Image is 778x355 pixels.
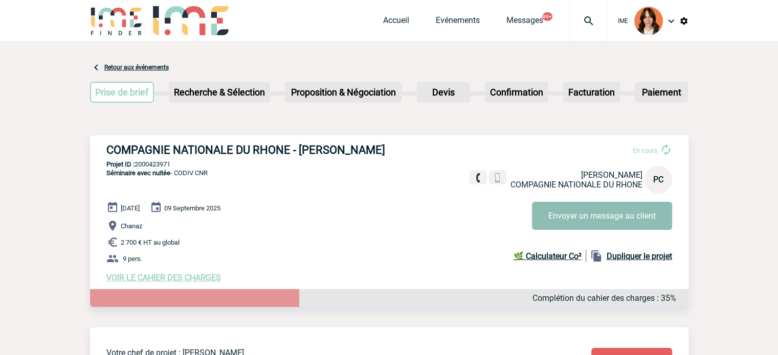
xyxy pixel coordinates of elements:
span: 9 pers. [123,255,142,263]
img: IME-Finder [90,6,143,35]
span: Séminaire avec nuitée [106,169,170,177]
a: Retour aux événements [104,64,169,71]
a: VOIR LE CAHIER DES CHARGES [106,273,221,282]
h3: COMPAGNIE NATIONALE DU RHONE - [PERSON_NAME] [106,144,413,156]
b: Projet ID : [106,160,135,168]
a: Accueil [383,15,409,30]
p: 2000423971 [90,160,688,168]
span: - CODIV CNR [106,169,208,177]
b: Dupliquer le projet [607,251,672,261]
span: Chanaz [121,222,142,230]
img: fixe.png [474,173,483,182]
a: Messages [506,15,543,30]
span: 09 Septembre 2025 [164,204,220,212]
span: [PERSON_NAME] [581,170,642,180]
p: Proposition & Négociation [286,83,401,102]
b: 🌿 Calculateur Co² [514,251,582,261]
span: En cours [633,147,658,154]
button: 99+ [542,12,552,21]
p: Prise de brief [91,83,153,102]
span: IME [618,17,628,25]
span: COMPAGNIE NATIONALE DU RHONE [510,180,642,190]
a: 🌿 Calculateur Co² [514,250,586,262]
span: [DATE] [121,204,140,212]
button: Envoyer un message au client [532,202,672,230]
img: portable.png [493,173,502,182]
a: Evénements [436,15,480,30]
span: 2 700 € HT au global [121,239,180,246]
p: Facturation [564,83,619,102]
span: PC [653,175,663,184]
img: file_copy-black-24dp.png [590,250,603,262]
img: 94396-2.png [634,7,663,35]
p: Paiement [636,83,687,102]
p: Recherche & Sélection [170,83,269,102]
p: Devis [418,83,469,102]
p: Confirmation [486,83,547,102]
